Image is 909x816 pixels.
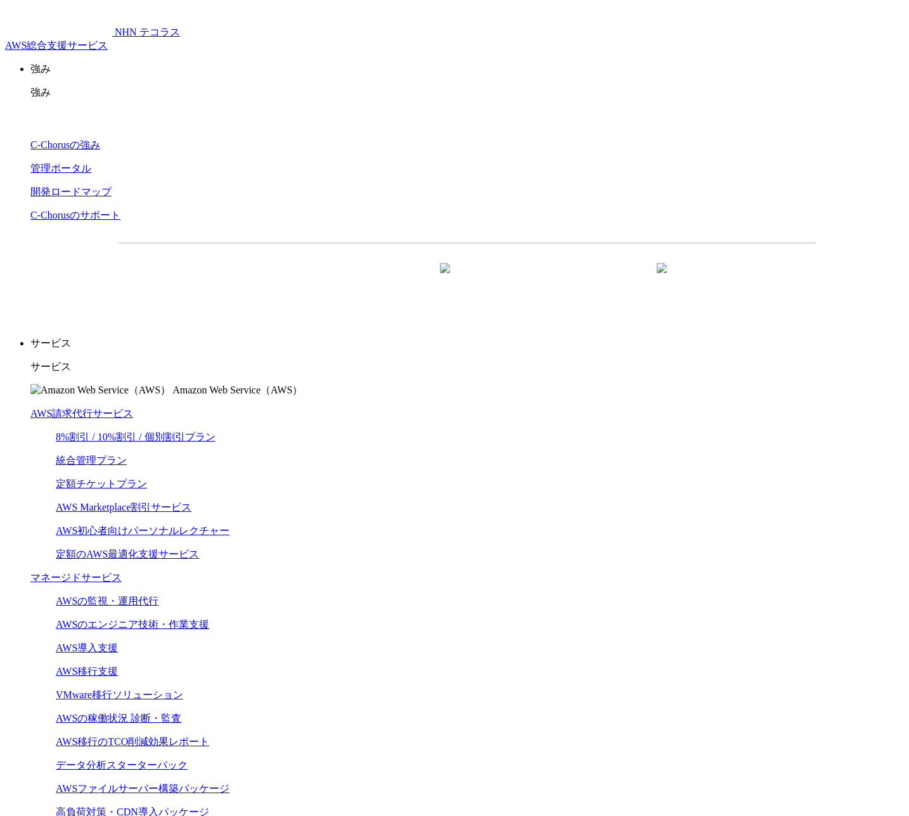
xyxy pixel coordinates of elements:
p: 強み [30,86,904,99]
a: AWS移行支援 [56,666,118,677]
p: サービス [30,337,904,350]
a: AWS総合支援サービス C-Chorus NHN テコラスAWS総合支援サービス [5,27,180,51]
a: VMware移行ソリューション [56,689,183,700]
a: AWSファイルサーバー構築パッケージ [56,783,229,794]
a: AWS移行のTCO削減効果レポート [56,736,209,747]
a: AWS Marketplace割引サービス [56,502,191,513]
a: C-Chorusのサポート [30,210,120,220]
a: AWSのエンジニア技術・作業支援 [56,619,209,630]
img: 矢印 [657,263,667,296]
a: 資料を請求する [257,264,461,295]
a: 管理ポータル [30,163,91,174]
img: 矢印 [440,263,450,296]
a: AWS請求代行サービス [30,408,133,419]
a: AWSの監視・運用代行 [56,596,158,606]
a: 定額のAWS最適化支援サービス [56,549,199,559]
a: マネージドサービス [30,572,122,583]
a: 8%割引 / 10%割引 / 個別割引プラン [56,431,216,442]
a: 定額チケットプラン [56,478,147,489]
img: Amazon Web Service（AWS） [30,384,171,397]
a: 開発ロードマップ [30,186,112,197]
a: AWSの稼働状況 診断・監査 [56,713,181,724]
a: AWS初心者向けパーソナルレクチャー [56,525,229,536]
p: 強み [30,63,904,76]
a: C-Chorusの強み [30,139,100,150]
p: サービス [30,360,904,374]
img: AWS総合支援サービス C-Chorus [5,5,112,35]
a: AWS導入支援 [56,642,118,653]
a: 統合管理プラン [56,455,127,466]
span: Amazon Web Service（AWS） [172,385,302,395]
a: まずは相談する [474,264,678,295]
a: データ分析スターターパック [56,760,188,770]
